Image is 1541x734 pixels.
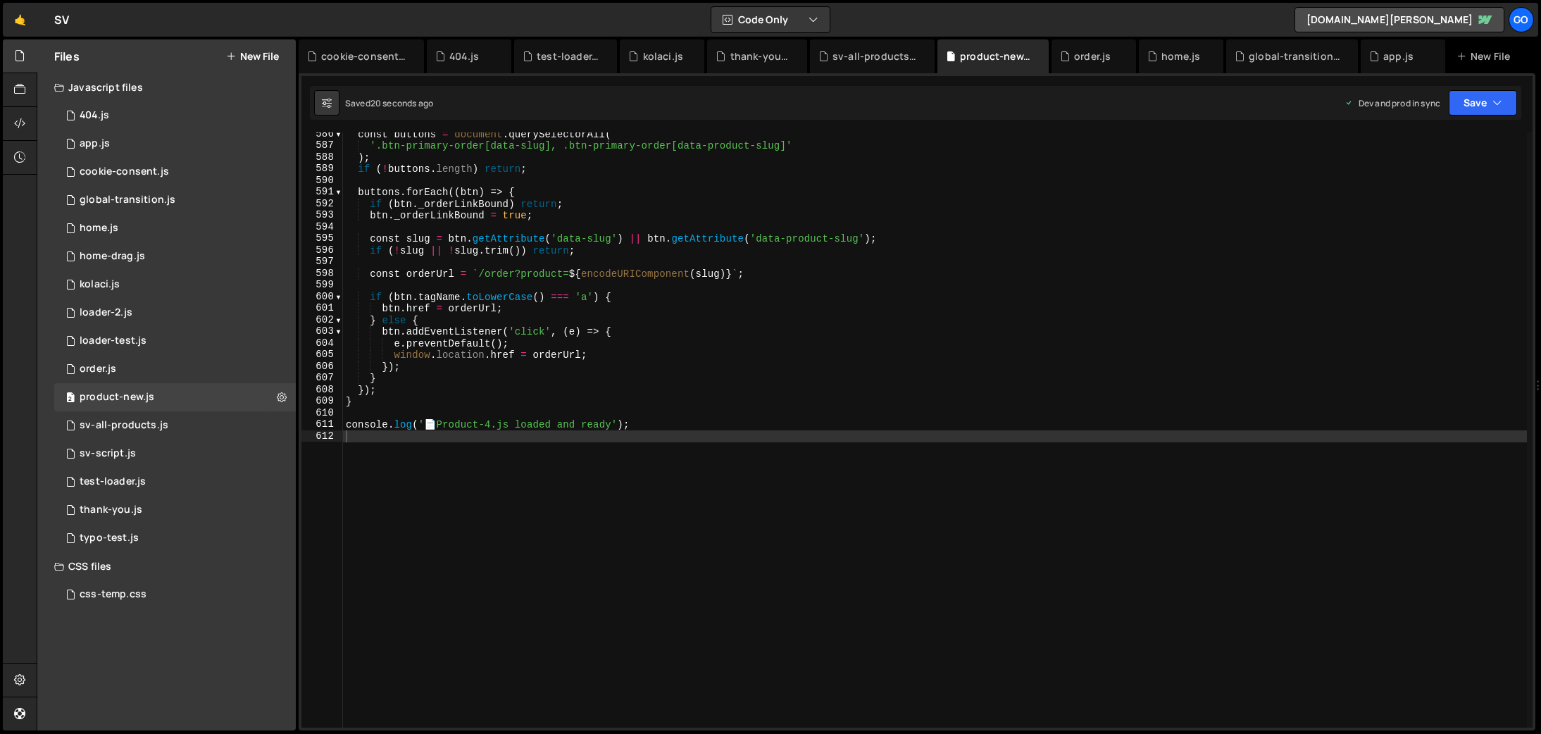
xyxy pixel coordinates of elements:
[321,49,407,63] div: cookie-consent.js
[301,186,343,198] div: 591
[54,440,296,468] div: 14248/36561.js
[301,430,343,442] div: 612
[54,524,296,552] div: 14248/43355.js
[301,244,343,256] div: 596
[80,335,146,347] div: loader-test.js
[301,291,343,303] div: 600
[449,49,479,63] div: 404.js
[80,306,132,319] div: loader-2.js
[80,419,168,432] div: sv-all-products.js
[54,101,296,130] div: 14248/46532.js
[301,361,343,373] div: 606
[301,279,343,291] div: 599
[66,393,75,404] span: 2
[80,250,145,263] div: home-drag.js
[80,588,146,601] div: css-temp.css
[54,270,296,299] div: 14248/45841.js
[1249,49,1341,63] div: global-transition.js
[226,51,279,62] button: New File
[80,278,120,291] div: kolaci.js
[3,3,37,37] a: 🤙
[711,7,830,32] button: Code Only
[54,299,296,327] div: 14248/42526.js
[54,580,296,609] div: 14248/38037.css
[80,447,136,460] div: sv-script.js
[54,49,80,64] h2: Files
[301,384,343,396] div: 608
[832,49,918,63] div: sv-all-products.js
[301,151,343,163] div: 588
[301,232,343,244] div: 595
[54,242,296,270] div: 14248/40457.js
[54,496,296,524] div: 14248/42099.js
[80,222,118,235] div: home.js
[54,355,296,383] div: 14248/41299.js
[80,109,109,122] div: 404.js
[1074,49,1111,63] div: order.js
[730,49,790,63] div: thank-you.js
[643,49,683,63] div: kolaci.js
[370,97,433,109] div: 20 seconds ago
[80,166,169,178] div: cookie-consent.js
[54,411,296,440] div: 14248/36682.js
[301,314,343,326] div: 602
[80,363,116,375] div: order.js
[80,137,110,150] div: app.js
[301,221,343,233] div: 594
[301,349,343,361] div: 605
[301,337,343,349] div: 604
[54,468,296,496] div: 14248/46529.js
[301,198,343,210] div: 592
[301,418,343,430] div: 611
[1449,90,1517,116] button: Save
[1383,49,1414,63] div: app.js
[54,130,296,158] div: 14248/38152.js
[1456,49,1516,63] div: New File
[301,256,343,268] div: 597
[80,391,154,404] div: product-new.js
[301,268,343,280] div: 598
[1161,49,1200,63] div: home.js
[345,97,433,109] div: Saved
[54,158,296,186] div: 14248/46958.js
[301,209,343,221] div: 593
[80,504,142,516] div: thank-you.js
[301,325,343,337] div: 603
[301,175,343,187] div: 590
[301,128,343,140] div: 586
[1509,7,1534,32] a: go
[301,372,343,384] div: 607
[301,139,343,151] div: 587
[80,475,146,488] div: test-loader.js
[80,194,175,206] div: global-transition.js
[80,532,139,545] div: typo-test.js
[301,302,343,314] div: 601
[37,73,296,101] div: Javascript files
[54,11,69,28] div: SV
[301,395,343,407] div: 609
[537,49,600,63] div: test-loader.js
[54,186,296,214] div: 14248/41685.js
[301,407,343,419] div: 610
[1345,97,1440,109] div: Dev and prod in sync
[54,383,296,411] div: 14248/39945.js
[960,49,1032,63] div: product-new.js
[37,552,296,580] div: CSS files
[54,327,296,355] div: 14248/42454.js
[54,214,296,242] div: 14248/38890.js
[1294,7,1504,32] a: [DOMAIN_NAME][PERSON_NAME]
[301,163,343,175] div: 589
